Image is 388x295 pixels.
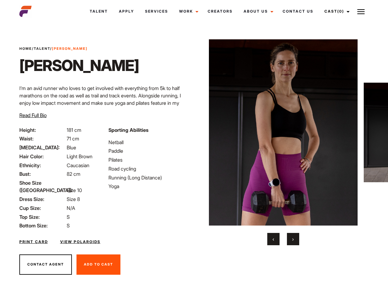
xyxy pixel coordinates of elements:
span: Blue [67,144,76,151]
span: Size 10 [67,187,82,193]
a: Creators [202,3,238,20]
span: Size 8 [67,196,80,202]
a: Cast(0) [319,3,353,20]
a: Talent [84,3,113,20]
span: (0) [337,9,344,14]
strong: [PERSON_NAME] [52,46,88,51]
span: Top Size: [19,213,65,221]
span: Next [292,236,294,242]
a: Talent [34,46,50,51]
a: Apply [113,3,139,20]
span: Light Brown [67,153,92,159]
button: Read Full Bio [19,112,47,119]
span: 71 cm [67,136,79,142]
a: Print Card [19,239,48,245]
span: Bottom Size: [19,222,65,229]
button: Add To Cast [76,254,120,275]
a: View Polaroids [60,239,100,245]
li: Pilates [108,156,190,163]
span: 181 cm [67,127,81,133]
p: I’m an avid runner who loves to get involved with everything from 5k to half marathons on the roa... [19,85,190,121]
span: 82 cm [67,171,80,177]
span: Bust: [19,170,65,178]
button: Contact Agent [19,254,72,275]
li: Yoga [108,183,190,190]
span: Shoe Size ([GEOGRAPHIC_DATA]): [19,179,65,194]
span: S [67,222,70,229]
span: S [67,214,70,220]
span: Read Full Bio [19,112,47,118]
strong: Sporting Abilities [108,127,148,133]
span: Dress Size: [19,195,65,203]
li: Road cycling [108,165,190,172]
a: About Us [238,3,277,20]
h1: [PERSON_NAME] [19,56,139,75]
span: Waist: [19,135,65,142]
img: cropped-aefm-brand-fav-22-square.png [19,5,32,18]
span: Height: [19,126,65,134]
a: Services [139,3,174,20]
span: Caucasian [67,162,89,168]
a: Contact Us [277,3,319,20]
li: Paddle [108,147,190,155]
li: Netball [108,139,190,146]
span: Cup Size: [19,204,65,212]
span: [MEDICAL_DATA]: [19,144,65,151]
span: N/A [67,205,75,211]
img: Burger icon [357,8,365,15]
li: Running (Long Distance) [108,174,190,181]
span: Previous [272,236,274,242]
span: Hair Color: [19,153,65,160]
span: Add To Cast [84,262,113,266]
span: / / [19,46,88,51]
a: Work [174,3,202,20]
span: Ethnicity: [19,162,65,169]
a: Home [19,46,32,51]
